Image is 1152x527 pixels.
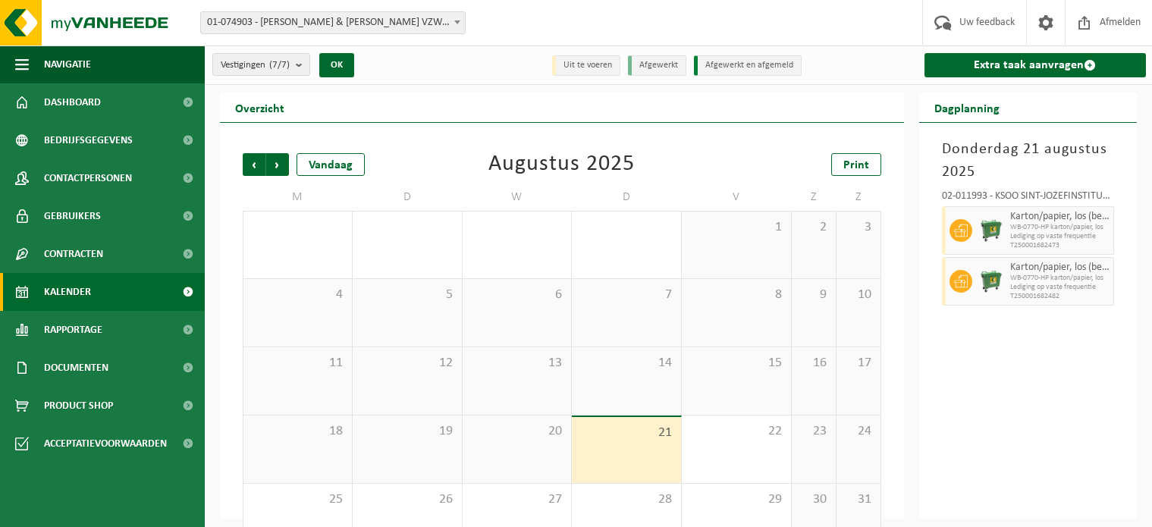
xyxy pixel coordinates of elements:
[470,423,564,440] span: 20
[251,355,344,372] span: 11
[297,153,365,176] div: Vandaag
[843,159,869,171] span: Print
[942,138,1114,184] h3: Donderdag 21 augustus 2025
[980,219,1003,242] img: WB-0770-HPE-GN-01
[689,287,783,303] span: 8
[470,355,564,372] span: 13
[463,184,573,211] td: W
[799,219,828,236] span: 2
[579,425,673,441] span: 21
[689,355,783,372] span: 15
[689,491,783,508] span: 29
[799,287,828,303] span: 9
[792,184,837,211] td: Z
[44,121,133,159] span: Bedrijfsgegevens
[243,153,265,176] span: Vorige
[579,287,673,303] span: 7
[470,491,564,508] span: 27
[44,235,103,273] span: Contracten
[837,184,881,211] td: Z
[44,273,91,311] span: Kalender
[1010,292,1110,301] span: T250001682482
[844,219,873,236] span: 3
[799,423,828,440] span: 23
[44,311,102,349] span: Rapportage
[243,184,353,211] td: M
[572,184,682,211] td: D
[844,287,873,303] span: 10
[1010,274,1110,283] span: WB-0770-HP karton/papier, los
[682,184,792,211] td: V
[980,270,1003,293] img: WB-0770-HPE-GN-01
[360,423,454,440] span: 19
[844,423,873,440] span: 24
[44,349,108,387] span: Documenten
[1010,262,1110,274] span: Karton/papier, los (bedrijven)
[694,55,802,76] li: Afgewerkt en afgemeld
[353,184,463,211] td: D
[220,93,300,122] h2: Overzicht
[689,423,783,440] span: 22
[689,219,783,236] span: 1
[919,93,1015,122] h2: Dagplanning
[470,287,564,303] span: 6
[251,423,344,440] span: 18
[552,55,620,76] li: Uit te voeren
[269,60,290,70] count: (7/7)
[360,287,454,303] span: 5
[360,355,454,372] span: 12
[360,491,454,508] span: 26
[1010,283,1110,292] span: Lediging op vaste frequentie
[1010,232,1110,241] span: Lediging op vaste frequentie
[579,491,673,508] span: 28
[1010,241,1110,250] span: T250001682473
[212,53,310,76] button: Vestigingen(7/7)
[844,491,873,508] span: 31
[628,55,686,76] li: Afgewerkt
[201,12,465,33] span: 01-074903 - PETRUS & PAULUS VZW AFD OLVO - OOSTENDE
[831,153,881,176] a: Print
[799,491,828,508] span: 30
[221,54,290,77] span: Vestigingen
[200,11,466,34] span: 01-074903 - PETRUS & PAULUS VZW AFD OLVO - OOSTENDE
[44,197,101,235] span: Gebruikers
[251,287,344,303] span: 4
[44,83,101,121] span: Dashboard
[844,355,873,372] span: 17
[799,355,828,372] span: 16
[44,45,91,83] span: Navigatie
[942,191,1114,206] div: 02-011993 - KSOO SINT-JOZEFINSTITUUT VZW - [GEOGRAPHIC_DATA]
[251,491,344,508] span: 25
[1010,211,1110,223] span: Karton/papier, los (bedrijven)
[266,153,289,176] span: Volgende
[1010,223,1110,232] span: WB-0770-HP karton/papier, los
[579,355,673,372] span: 14
[44,425,167,463] span: Acceptatievoorwaarden
[488,153,635,176] div: Augustus 2025
[924,53,1146,77] a: Extra taak aanvragen
[44,387,113,425] span: Product Shop
[319,53,354,77] button: OK
[44,159,132,197] span: Contactpersonen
